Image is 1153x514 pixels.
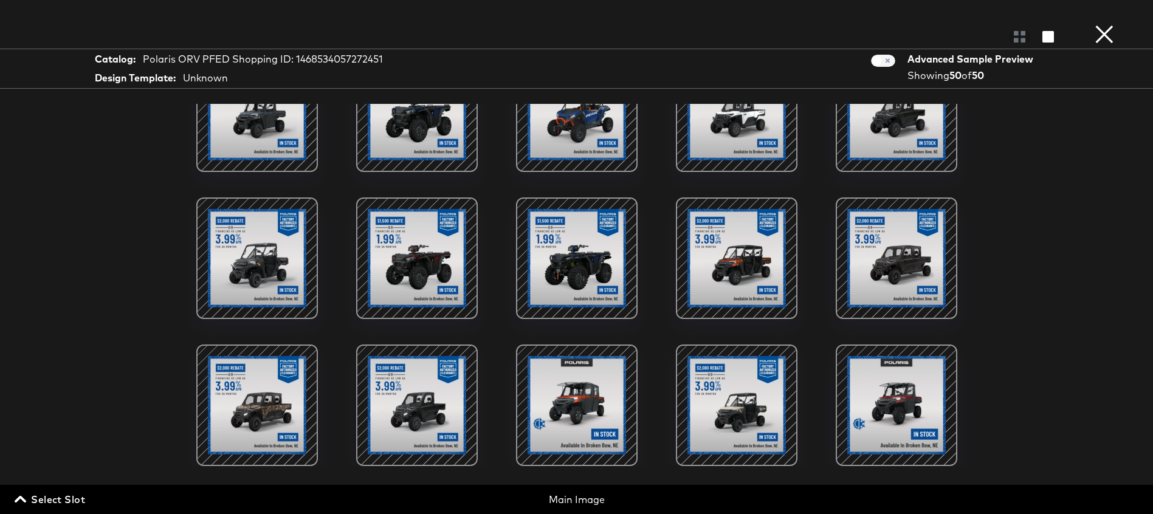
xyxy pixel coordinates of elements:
[17,491,85,508] span: Select Slot
[972,69,984,81] strong: 50
[95,52,136,66] strong: Catalog:
[907,52,1038,66] div: Advanced Sample Preview
[183,71,228,85] div: Unknown
[391,493,762,507] div: Main Image
[949,69,962,81] strong: 50
[12,491,90,508] button: Select Slot
[907,69,1038,83] div: Showing of
[143,52,383,66] div: Polaris ORV PFED Shopping ID: 1468534057272451
[95,71,176,85] strong: Design Template:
